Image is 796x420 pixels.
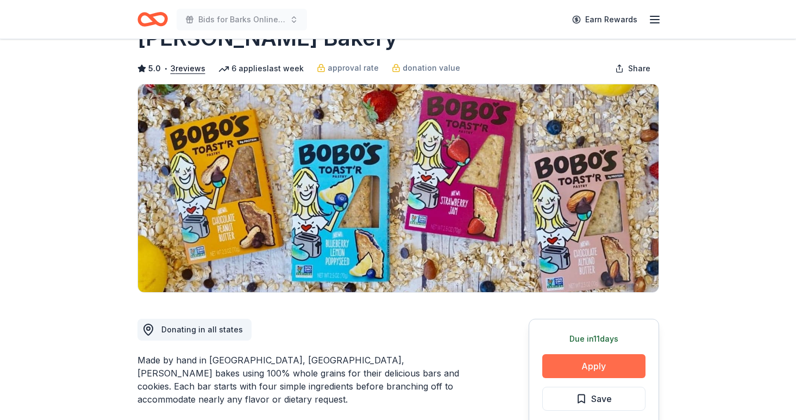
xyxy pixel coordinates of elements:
[137,7,168,32] a: Home
[137,354,477,406] div: Made by hand in [GEOGRAPHIC_DATA], [GEOGRAPHIC_DATA], [PERSON_NAME] bakes using 100% whole grains...
[161,325,243,334] span: Donating in all states
[566,10,644,29] a: Earn Rewards
[164,64,167,73] span: •
[171,62,205,75] button: 3reviews
[591,392,612,406] span: Save
[403,61,460,75] span: donation value
[542,387,645,411] button: Save
[317,61,379,75] a: approval rate
[148,62,161,75] span: 5.0
[606,58,659,79] button: Share
[542,332,645,345] div: Due in 11 days
[542,354,645,378] button: Apply
[138,84,659,292] img: Image for Bobo's Bakery
[328,61,379,75] span: approval rate
[198,13,285,26] span: Bids for Barks Online Auction
[218,62,304,75] div: 6 applies last week
[177,9,307,30] button: Bids for Barks Online Auction
[392,61,460,75] a: donation value
[628,62,650,75] span: Share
